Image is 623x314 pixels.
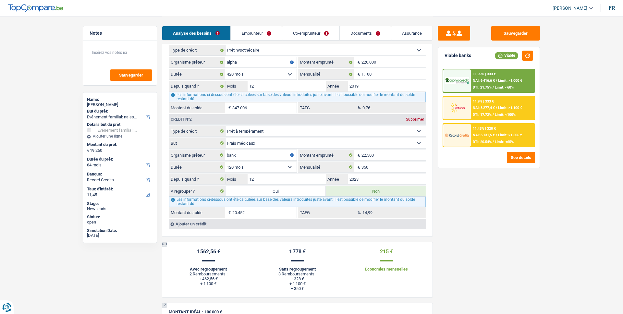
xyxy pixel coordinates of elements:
[340,26,391,40] a: Documents
[547,3,593,14] a: [PERSON_NAME]
[473,72,496,76] div: 11.99% | 333 €
[248,81,326,91] input: MM
[473,140,492,144] span: DTI: 20.54%
[498,133,522,137] span: Limit: >1.506 €
[87,233,153,238] div: [DATE]
[495,113,516,117] span: Limit: <100%
[87,109,152,114] label: But du prêt:
[493,140,494,144] span: /
[496,106,497,110] span: /
[169,57,225,67] label: Organisme prêteur
[493,113,494,117] span: /
[473,106,495,110] span: NAI: 8 277,4 €
[226,186,326,196] label: Oui
[473,85,492,90] span: DTI: 21.75%
[298,150,354,160] label: Montant emprunté
[162,26,230,40] a: Analyse des besoins
[326,186,426,196] label: Non
[8,4,63,12] img: TopCompare Logo
[404,117,426,121] div: Supprimer
[169,103,225,113] label: Montant du solde
[445,129,469,141] img: Record Credits
[162,303,167,308] div: 7
[347,267,426,272] div: Économies mensuelles
[231,26,282,40] a: Emprunteur
[493,85,494,90] span: /
[326,174,348,184] label: Année
[348,174,426,184] input: AAAA
[169,126,226,136] label: Type de crédit
[354,162,361,172] span: €
[282,26,339,40] a: Co-emprunteur
[87,148,89,153] span: €
[473,113,492,117] span: DTI: 17.72%
[354,57,361,67] span: €
[495,85,514,90] span: Limit: <60%
[169,197,426,207] div: Les informations ci-dessous ont été calculées sur base des valeurs introduites juste avant. Il es...
[169,174,226,184] label: Depuis quand ?
[326,81,348,91] label: Année
[491,26,540,41] button: Sauvegarder
[226,174,248,184] label: Mois
[473,78,495,83] span: NAI: 6 416,6 €
[496,78,497,83] span: /
[473,133,495,137] span: NAI: 6 131,5 €
[445,53,471,58] div: Viable banks
[169,281,248,286] li: + 1 100 €
[169,272,248,276] div: 2 Remboursements :
[298,69,354,79] label: Mensualité
[87,172,152,177] label: Banque:
[169,162,225,172] label: Durée
[495,140,514,144] span: Limit: <65%
[87,102,153,107] div: [PERSON_NAME]
[258,248,337,255] div: 1 778 €
[298,162,354,172] label: Mensualité
[169,69,225,79] label: Durée
[169,248,248,255] div: 1 562,56 €
[553,6,587,11] span: [PERSON_NAME]
[298,103,354,113] label: TAEG
[87,134,153,139] div: Ajouter une ligne
[445,77,469,85] img: AlphaCredit
[110,69,152,81] button: Sauvegarder
[298,207,354,218] label: TAEG
[495,52,518,59] div: Viable
[169,267,248,272] div: Avec regroupement
[354,207,362,218] span: %
[225,103,232,113] span: €
[473,127,496,131] div: 11.45% | 328 €
[169,138,226,148] label: But
[87,97,153,102] div: Name:
[258,276,337,281] li: + 328 €
[169,207,225,218] label: Montant du solde
[354,150,361,160] span: €
[87,206,153,211] div: New leads
[87,214,153,220] div: Status:
[258,281,337,286] li: + 1 100 €
[169,276,248,281] li: + 462,56 €
[87,122,153,127] div: Détails but du prêt
[87,220,153,225] div: open
[258,286,337,291] li: + 350 €
[347,248,426,255] div: 215 €
[473,99,494,103] div: 11.9% | 333 €
[87,201,153,206] div: Stage:
[391,26,433,40] a: Assurance
[507,152,535,163] button: See details
[258,272,337,276] div: 3 Remboursements :
[169,150,225,160] label: Organisme prêteur
[445,102,469,114] img: Cofidis
[119,73,143,77] span: Sauvegarder
[498,106,522,110] span: Limit: >1.100 €
[87,187,152,192] label: Taux d'intérêt:
[496,133,497,137] span: /
[162,242,167,247] div: 6.1
[169,92,426,102] div: Les informations ci-dessous ont été calculées sur base des valeurs introduites juste avant. Il es...
[87,228,153,233] div: Simulation Date:
[169,81,226,91] label: Depuis quand ?
[609,5,615,11] div: fr
[169,219,426,229] div: Ajouter un crédit
[498,78,522,83] span: Limit: >1.000 €
[169,117,193,121] div: Crédit nº2
[298,57,354,67] label: Montant emprunté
